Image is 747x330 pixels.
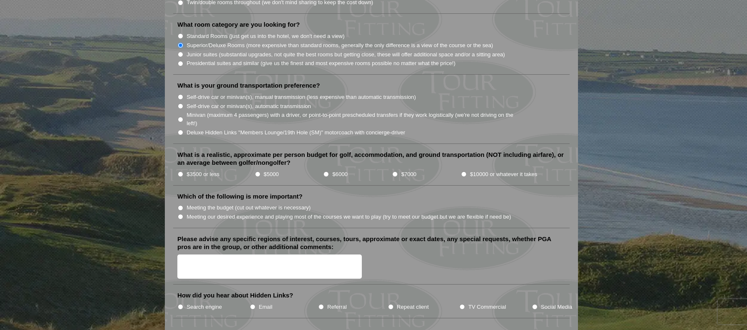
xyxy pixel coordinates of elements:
[187,32,345,40] label: Standard Rooms (just get us into the hotel, we don't need a view)
[187,102,311,111] label: Self-drive car or minivan(s), automatic transmission
[177,192,303,201] label: Which of the following is more important?
[541,303,572,311] label: Social Media
[264,170,279,179] label: $5000
[187,41,493,50] label: Superior/Deluxe Rooms (more expensive than standard rooms, generally the only difference is a vie...
[177,20,300,29] label: What room category are you looking for?
[177,81,320,90] label: What is your ground transportation preference?
[187,204,310,212] label: Meeting the budget (cut out whatever is necessary)
[333,170,348,179] label: $6000
[401,170,416,179] label: $7000
[187,128,405,137] label: Deluxe Hidden Links "Members Lounge/19th Hole (SM)" motorcoach with concierge-driver
[177,291,293,300] label: How did you hear about Hidden Links?
[187,111,522,127] label: Minivan (maximum 4 passengers) with a driver, or point-to-point prescheduled transfers if they wo...
[187,59,455,68] label: Presidential suites and similar (give us the finest and most expensive rooms possible no matter w...
[177,151,565,167] label: What is a realistic, approximate per person budget for golf, accommodation, and ground transporta...
[187,93,416,101] label: Self-drive car or minivan(s), manual transmission (less expensive than automatic transmission)
[177,235,565,251] label: Please advise any specific regions of interest, courses, tours, approximate or exact dates, any s...
[397,303,429,311] label: Repeat client
[187,50,505,59] label: Junior suites (substantial upgrades, not quite the best rooms but getting close, these will offer...
[187,303,222,311] label: Search engine
[468,303,506,311] label: TV Commercial
[187,170,220,179] label: $3500 or less
[327,303,347,311] label: Referral
[470,170,537,179] label: $10000 or whatever it takes
[187,213,511,221] label: Meeting our desired experience and playing most of the courses we want to play (try to meet our b...
[259,303,273,311] label: Email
